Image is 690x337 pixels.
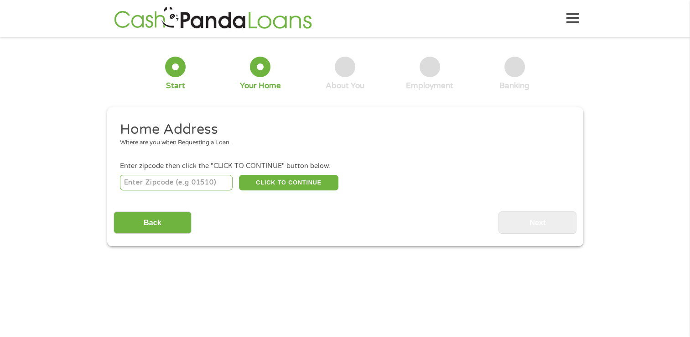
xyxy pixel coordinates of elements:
[166,81,185,91] div: Start
[114,211,192,234] input: Back
[120,161,570,171] div: Enter zipcode then click the "CLICK TO CONTINUE" button below.
[120,121,563,139] h2: Home Address
[120,138,563,147] div: Where are you when Requesting a Loan.
[111,5,315,32] img: GetLoanNow Logo
[326,81,364,91] div: About You
[406,81,453,91] div: Employment
[239,175,338,190] button: CLICK TO CONTINUE
[498,211,576,234] input: Next
[240,81,281,91] div: Your Home
[499,81,529,91] div: Banking
[120,175,233,190] input: Enter Zipcode (e.g 01510)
